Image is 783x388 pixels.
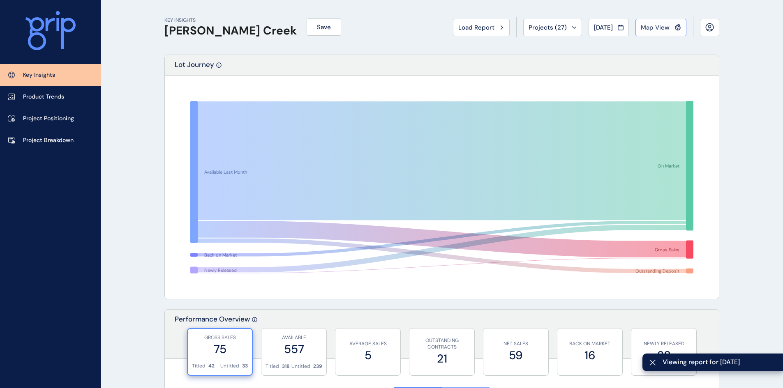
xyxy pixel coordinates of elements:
[192,363,206,370] p: Titled
[282,363,290,370] p: 318
[220,363,239,370] p: Untitled
[561,340,618,347] p: BACK ON MARKET
[266,363,279,370] p: Titled
[635,340,692,347] p: NEWLY RELEASED
[594,23,613,32] span: [DATE]
[413,351,470,367] label: 21
[291,363,310,370] p: Untitled
[175,315,250,358] p: Performance Overview
[523,19,582,36] button: Projects (27)
[663,358,776,367] span: Viewing report for [DATE]
[23,71,55,79] p: Key Insights
[340,347,396,363] label: 5
[192,334,248,341] p: GROSS SALES
[317,23,331,31] span: Save
[23,93,64,101] p: Product Trends
[458,23,494,32] span: Load Report
[529,23,567,32] span: Projects ( 27 )
[23,115,74,123] p: Project Positioning
[453,19,510,36] button: Load Report
[23,136,74,145] p: Project Breakdown
[589,19,629,36] button: [DATE]
[307,18,341,36] button: Save
[340,340,396,347] p: AVERAGE SALES
[487,347,544,363] label: 59
[208,363,215,370] p: 42
[635,347,692,363] label: 28
[641,23,670,32] span: Map View
[266,334,322,341] p: AVAILABLE
[313,363,322,370] p: 239
[635,19,686,36] button: Map View
[175,60,214,75] p: Lot Journey
[164,24,297,38] h1: [PERSON_NAME] Creek
[266,341,322,357] label: 557
[487,340,544,347] p: NET SALES
[413,337,470,351] p: OUTSTANDING CONTRACTS
[164,17,297,24] p: KEY INSIGHTS
[242,363,248,370] p: 33
[561,347,618,363] label: 16
[192,341,248,357] label: 75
